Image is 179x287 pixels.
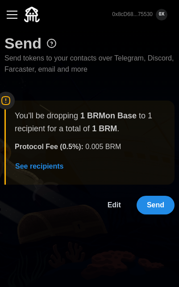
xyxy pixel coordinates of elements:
img: Quidli [24,7,40,22]
p: 0.005 BRM [15,141,121,153]
p: You'll be dropping to 1 recipient for a total of . [15,109,166,135]
span: Send [147,196,164,214]
span: 0X [156,9,167,20]
span: See recipients [15,158,64,175]
strong: 1 BRM [92,124,117,133]
p: 0x8cD68...75530 [112,11,153,18]
button: 0x8cD68...755300X [105,2,175,28]
span: Edit [108,196,121,214]
strong: Protocol Fee ( 0.5 %): [15,143,85,150]
button: Send [137,196,175,214]
p: Send tokens to your contacts over Telegram, Discord, Farcaster, email and more [4,53,175,75]
button: See recipients [15,157,64,176]
button: Edit [97,196,131,214]
strong: 1 BRM on Base [80,111,139,120]
h1: Send [4,33,42,53]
